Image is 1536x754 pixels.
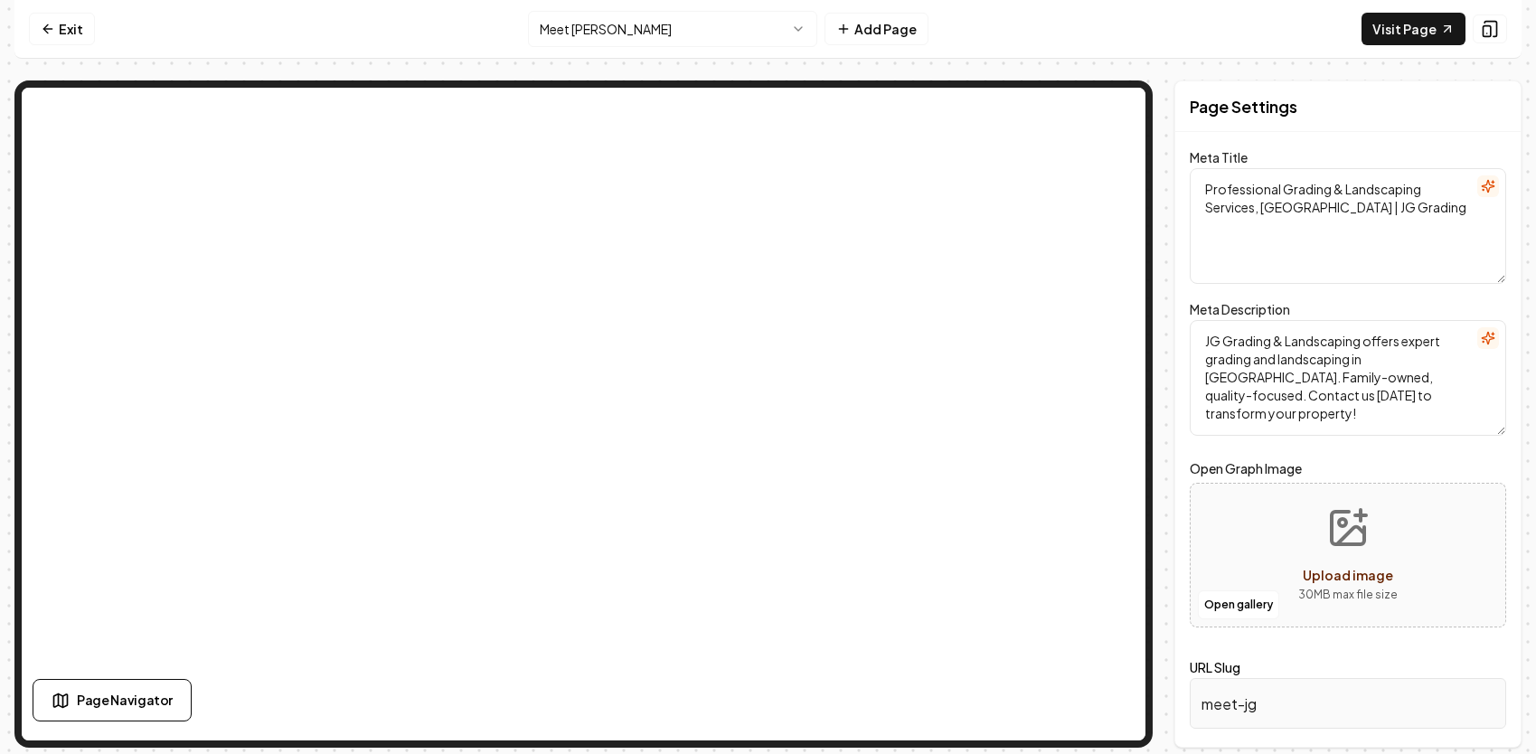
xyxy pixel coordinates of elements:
[1198,590,1279,619] button: Open gallery
[1190,94,1297,119] h2: Page Settings
[1298,586,1398,604] p: 30 MB max file size
[33,679,192,721] button: Page Navigator
[1190,149,1248,165] label: Meta Title
[29,13,95,45] a: Exit
[77,691,173,710] span: Page Navigator
[1303,567,1393,583] span: Upload image
[1190,659,1240,675] label: URL Slug
[1284,492,1412,618] button: Upload image
[825,13,928,45] button: Add Page
[1190,457,1506,479] label: Open Graph Image
[1190,301,1290,317] label: Meta Description
[1362,13,1465,45] a: Visit Page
